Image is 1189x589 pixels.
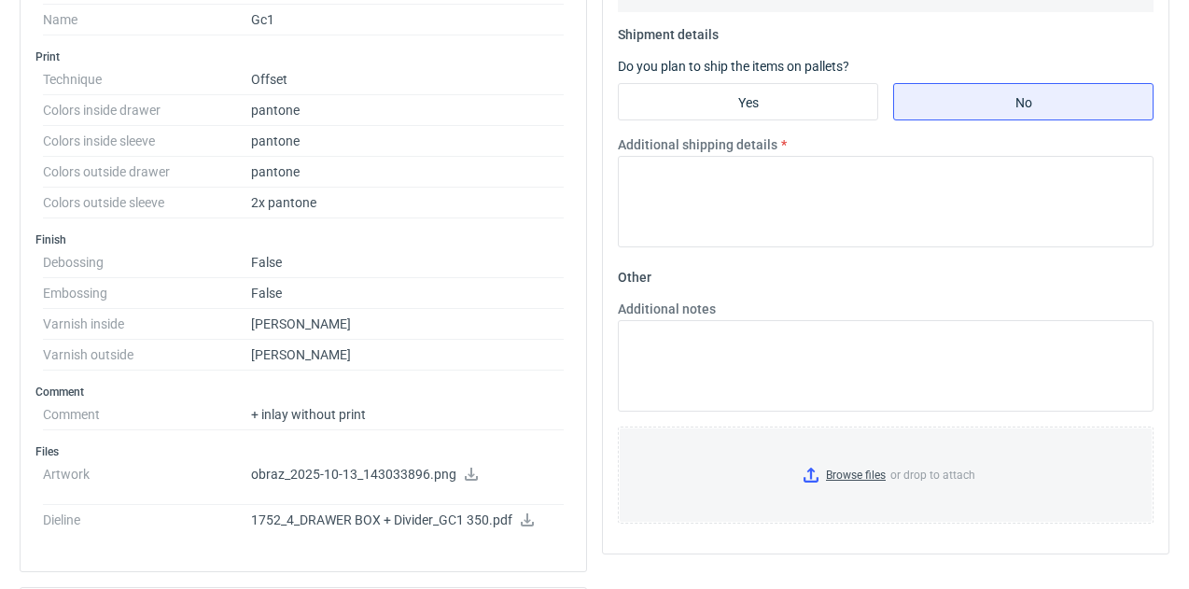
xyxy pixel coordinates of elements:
dd: pantone [251,126,564,157]
dd: Offset [251,64,564,95]
p: obraz_2025-10-13_143033896.png [251,467,564,484]
dt: Varnish outside [43,340,251,371]
dd: 2x pantone [251,188,564,218]
dt: Debossing [43,247,251,278]
dt: Varnish inside [43,309,251,340]
label: Additional notes [618,300,716,318]
dd: False [251,247,564,278]
dt: Dieline [43,505,251,542]
dd: pantone [251,95,564,126]
dt: Colors inside drawer [43,95,251,126]
dt: Technique [43,64,251,95]
dt: Artwork [43,459,251,505]
dd: pantone [251,157,564,188]
legend: Other [618,262,651,285]
h3: Files [35,444,571,459]
label: No [893,83,1154,120]
dt: Comment [43,400,251,430]
dt: Colors outside sleeve [43,188,251,218]
label: Yes [618,83,878,120]
h3: Print [35,49,571,64]
h3: Finish [35,232,571,247]
dt: Colors outside drawer [43,157,251,188]
label: or drop to attach [619,428,1153,523]
legend: Shipment details [618,20,719,42]
dt: Embossing [43,278,251,309]
dt: Colors inside sleeve [43,126,251,157]
p: 1752_4_DRAWER BOX + Divider_GC1 350.pdf [251,512,564,529]
dd: False [251,278,564,309]
dd: [PERSON_NAME] [251,309,564,340]
h3: Comment [35,385,571,400]
label: Additional shipping details [618,135,777,154]
dt: Name [43,5,251,35]
label: Do you plan to ship the items on pallets? [618,59,849,74]
dd: Gc1 [251,5,564,35]
dd: + inlay without print [251,400,564,430]
dd: [PERSON_NAME] [251,340,564,371]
